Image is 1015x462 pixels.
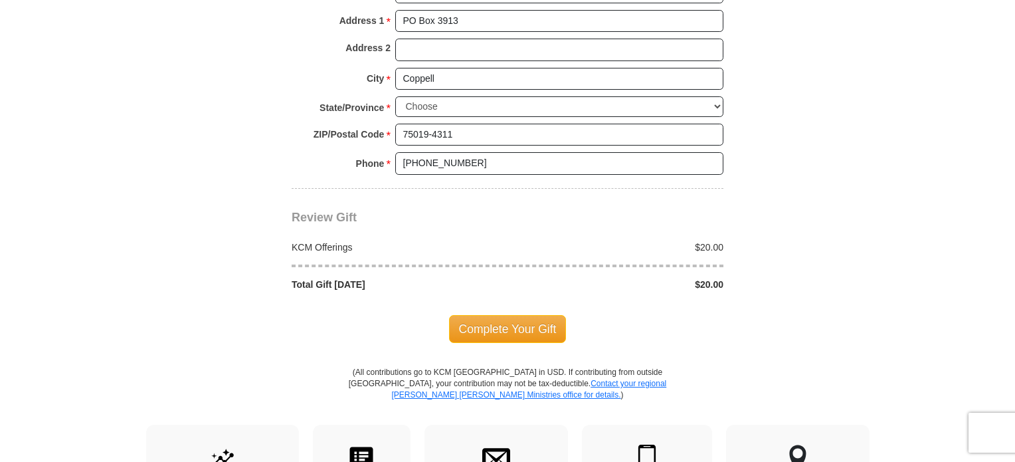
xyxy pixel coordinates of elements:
strong: Phone [356,154,385,173]
p: (All contributions go to KCM [GEOGRAPHIC_DATA] in USD. If contributing from outside [GEOGRAPHIC_D... [348,367,667,425]
div: Total Gift [DATE] [285,278,508,291]
div: $20.00 [507,241,731,254]
strong: State/Province [320,98,384,117]
span: Complete Your Gift [449,315,567,343]
strong: ZIP/Postal Code [314,125,385,144]
div: KCM Offerings [285,241,508,254]
strong: Address 1 [339,11,385,30]
strong: City [367,69,384,88]
strong: Address 2 [345,39,391,57]
div: $20.00 [507,278,731,291]
span: Review Gift [292,211,357,224]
